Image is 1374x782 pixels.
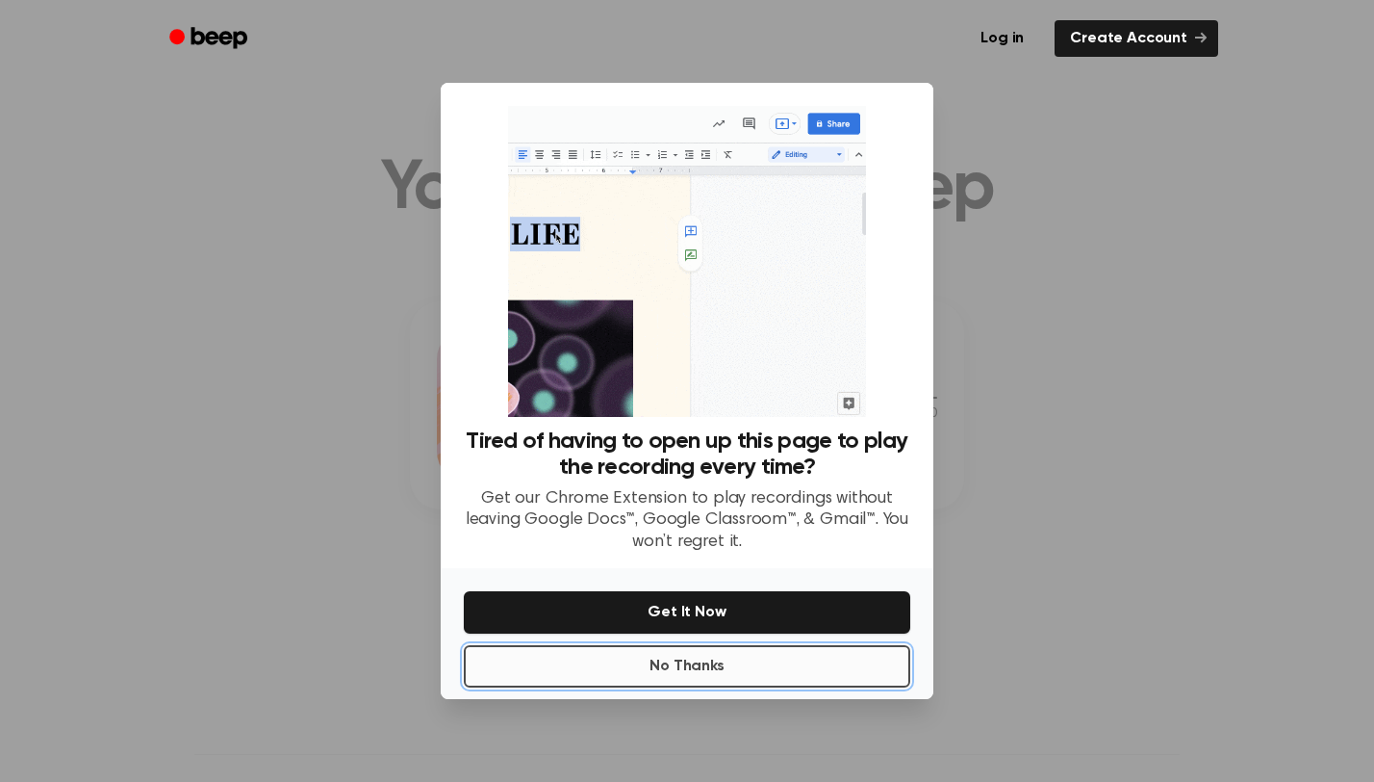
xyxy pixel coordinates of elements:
p: Get our Chrome Extension to play recordings without leaving Google Docs™, Google Classroom™, & Gm... [464,488,910,554]
a: Create Account [1055,20,1218,57]
img: Beep extension in action [508,106,865,417]
a: Log in [961,16,1043,61]
button: Get It Now [464,591,910,634]
a: Beep [156,20,265,58]
button: No Thanks [464,645,910,688]
h3: Tired of having to open up this page to play the recording every time? [464,429,910,481]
